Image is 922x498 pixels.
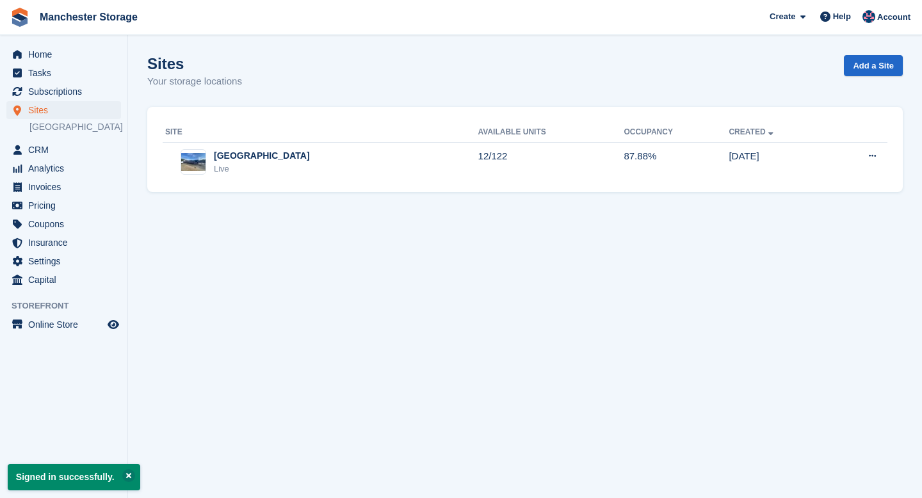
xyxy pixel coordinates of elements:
span: Create [770,10,795,23]
span: Help [833,10,851,23]
td: 87.88% [624,142,729,182]
p: Your storage locations [147,74,242,89]
p: Signed in successfully. [8,464,140,490]
td: 12/122 [478,142,624,182]
a: menu [6,141,121,159]
a: menu [6,83,121,100]
span: Storefront [12,300,127,312]
th: Occupancy [624,122,729,143]
a: menu [6,252,121,270]
td: [DATE] [729,142,829,182]
a: menu [6,316,121,333]
a: Preview store [106,317,121,332]
a: menu [6,159,121,177]
span: Coupons [28,215,105,233]
span: Capital [28,271,105,289]
span: Online Store [28,316,105,333]
span: Sites [28,101,105,119]
span: Home [28,45,105,63]
a: menu [6,271,121,289]
th: Available Units [478,122,624,143]
a: menu [6,234,121,252]
span: Settings [28,252,105,270]
span: CRM [28,141,105,159]
a: menu [6,215,121,233]
a: menu [6,45,121,63]
div: Live [214,163,310,175]
div: [GEOGRAPHIC_DATA] [214,149,310,163]
img: Image of Manchester site [181,153,206,172]
span: Tasks [28,64,105,82]
a: menu [6,197,121,214]
span: Pricing [28,197,105,214]
th: Site [163,122,478,143]
a: [GEOGRAPHIC_DATA] [29,121,121,133]
a: Add a Site [844,55,903,76]
a: menu [6,178,121,196]
span: Analytics [28,159,105,177]
a: menu [6,101,121,119]
a: menu [6,64,121,82]
span: Invoices [28,178,105,196]
a: Manchester Storage [35,6,143,28]
img: stora-icon-8386f47178a22dfd0bd8f6a31ec36ba5ce8667c1dd55bd0f319d3a0aa187defe.svg [10,8,29,27]
a: Created [729,127,775,136]
span: Subscriptions [28,83,105,100]
span: Insurance [28,234,105,252]
h1: Sites [147,55,242,72]
span: Account [877,11,910,24]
